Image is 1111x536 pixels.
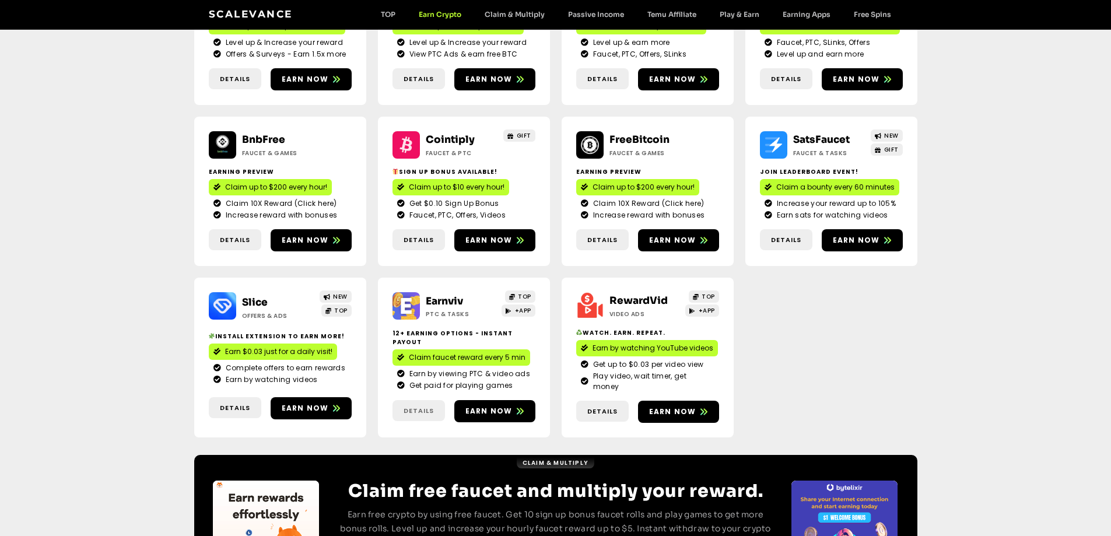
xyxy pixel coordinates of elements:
a: Earn now [822,68,903,90]
a: Scalevance [209,8,293,20]
span: Level up & earn more [590,37,670,48]
span: Claim up to $200 every hour! [593,182,695,192]
h2: Faucet & PTC [426,149,499,157]
span: Details [220,403,250,413]
a: Play & Earn [708,10,771,19]
span: Get paid for playing games [406,380,513,391]
a: Details [576,229,629,251]
a: Details [760,229,812,251]
a: TOP [369,10,407,19]
img: 🧩 [209,333,215,339]
a: NEW [320,290,352,303]
a: Details [576,68,629,90]
h2: Faucet & Tasks [793,149,866,157]
h2: 12+ Earning options - instant payout [392,329,535,346]
span: Details [587,74,618,84]
a: Details [392,229,445,251]
h2: Watch. Earn. Repeat. [576,328,719,337]
span: Earn now [282,74,329,85]
a: Claim & Multiply [517,457,594,468]
a: Earn Crypto [407,10,473,19]
a: Details [392,68,445,90]
span: Earn by viewing PTC & video ads [406,369,530,379]
span: Earn by watching YouTube videos [593,343,713,353]
span: View PTC Ads & earn free BTC [406,49,517,59]
span: Earn now [282,403,329,414]
span: Offers & Surveys - Earn 1.5x more [223,49,346,59]
a: Passive Income [556,10,636,19]
a: GIFT [503,129,535,142]
span: Level up and earn more [774,49,864,59]
a: Earn now [454,68,535,90]
span: Earn now [649,407,696,417]
a: FreeBitcoin [609,134,670,146]
span: Earn now [282,235,329,246]
a: Claim up to $200 every hour! [209,179,332,195]
a: Earnviv [426,295,463,307]
h2: Offers & Ads [242,311,315,320]
a: Earn now [271,68,352,90]
a: Details [209,229,261,251]
span: Details [771,74,801,84]
a: Earn now [638,401,719,423]
a: +APP [685,304,719,317]
span: Claim up to $10 every hour! [409,182,504,192]
span: Faucet, PTC, SLinks, Offers [774,37,870,48]
a: GIFT [871,143,903,156]
h2: Earning Preview [209,167,352,176]
h2: Faucet & Games [609,149,682,157]
span: GIFT [517,131,531,140]
span: Earn by watching videos [223,374,318,385]
span: Level up & Increase your reward [223,37,343,48]
span: GIFT [884,145,899,154]
a: BnbFree [242,134,285,146]
a: SatsFaucet [793,134,850,146]
a: Free Spins [842,10,903,19]
a: Slice [242,296,268,309]
h2: Faucet & Games [242,149,315,157]
h2: Claim free faucet and multiply your reward. [339,481,773,502]
span: Complete offers to earn rewards [223,363,345,373]
a: Claim faucet reward every 5 min [392,349,530,366]
span: Earn now [833,74,880,85]
span: Earn now [465,235,513,246]
span: Claim a bounty every 60 minutes [776,182,895,192]
span: TOP [518,292,531,301]
a: Details [209,397,261,419]
a: Earn now [638,68,719,90]
span: Level up & Increase your reward [406,37,527,48]
a: +APP [502,304,535,317]
a: Claim up to $200 every hour! [576,179,699,195]
h2: Sign up bonus available! [392,167,535,176]
a: Claim 10X Reward (Click here) [581,198,714,209]
span: Faucet, PTC, Offers, SLinks [590,49,686,59]
span: Details [771,235,801,245]
a: TOP [321,304,352,317]
a: Earn now [271,397,352,419]
img: ♻️ [576,330,582,335]
a: Details [392,400,445,422]
span: TOP [334,306,348,315]
span: Details [220,74,250,84]
span: Increase reward with bonuses [223,210,337,220]
span: NEW [333,292,348,301]
a: Earning Apps [771,10,842,19]
span: Faucet, PTC, Offers, Videos [406,210,506,220]
a: Earn now [271,229,352,251]
span: Details [587,235,618,245]
span: Earn now [465,406,513,416]
a: TOP [689,290,719,303]
span: Claim 10X Reward (Click here) [590,198,705,209]
span: Earn now [833,235,880,246]
a: Earn now [454,400,535,422]
a: RewardVid [609,295,668,307]
span: Get up to $0.03 per video view [590,359,704,370]
a: Details [209,68,261,90]
h2: PTC & Tasks [426,310,499,318]
img: 🎁 [392,169,398,174]
span: Earn now [649,74,696,85]
span: Earn sats for watching videos [774,210,888,220]
a: Claim & Multiply [473,10,556,19]
span: Increase your reward up to 105% [774,198,896,209]
span: Play video, wait timer, get money [590,371,714,392]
